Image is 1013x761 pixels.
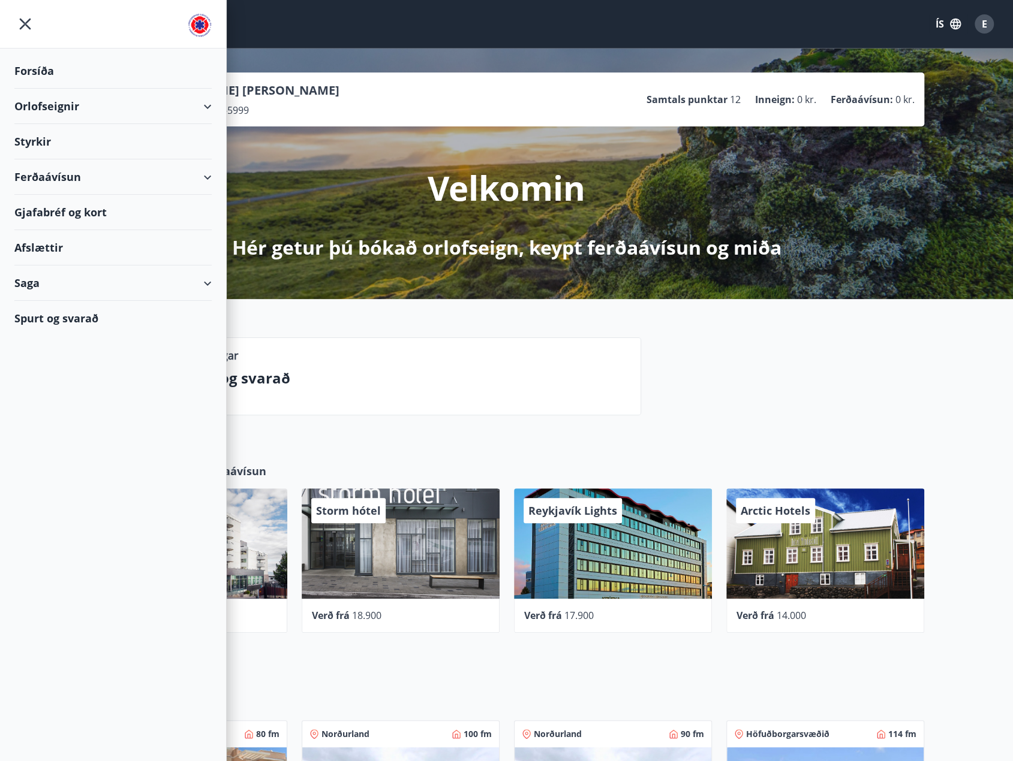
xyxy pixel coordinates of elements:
[524,609,562,622] span: Verð frá
[178,368,631,388] p: Spurt og svarað
[352,609,381,622] span: 18.900
[730,93,741,106] span: 12
[232,234,781,261] p: Hér getur þú bókað orlofseign, keypt ferðaávísun og miða
[256,728,279,740] span: 80 fm
[746,728,829,740] span: Höfuðborgarsvæðið
[797,93,816,106] span: 0 kr.
[178,348,238,363] p: Upplýsingar
[316,503,381,518] span: Storm hótel
[564,609,594,622] span: 17.900
[831,93,893,106] p: Ferðaávísun :
[14,89,212,124] div: Orlofseignir
[14,159,212,195] div: Ferðaávísun
[321,728,369,740] span: Norðurland
[755,93,795,106] p: Inneign :
[464,728,492,740] span: 100 fm
[14,195,212,230] div: Gjafabréf og kort
[982,17,987,31] span: E
[312,609,350,622] span: Verð frá
[142,82,339,99] p: [PERSON_NAME] [PERSON_NAME]
[737,609,774,622] span: Verð frá
[970,10,999,38] button: E
[428,165,585,210] p: Velkomin
[14,230,212,265] div: Afslættir
[534,728,582,740] span: Norðurland
[681,728,704,740] span: 90 fm
[929,13,967,35] button: ÍS
[647,93,728,106] p: Samtals punktar
[895,93,915,106] span: 0 kr.
[741,503,810,518] span: Arctic Hotels
[188,13,212,37] img: union_logo
[14,13,36,35] button: menu
[888,728,916,740] span: 114 fm
[14,124,212,159] div: Styrkir
[777,609,806,622] span: 14.000
[14,301,212,336] div: Spurt og svarað
[528,503,617,518] span: Reykjavík Lights
[14,53,212,89] div: Forsíða
[14,265,212,301] div: Saga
